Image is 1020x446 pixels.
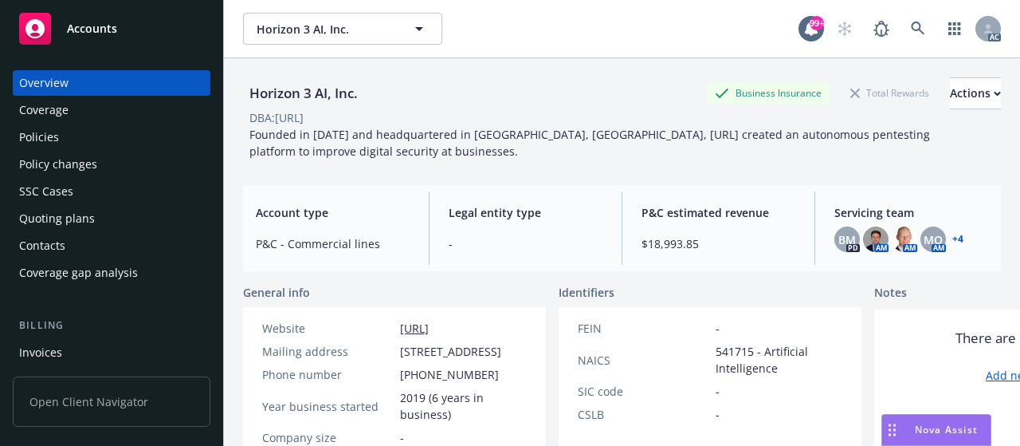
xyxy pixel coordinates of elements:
div: Policies [19,124,59,150]
span: Horizon 3 AI, Inc. [257,21,394,37]
a: Switch app [939,13,971,45]
button: Nova Assist [881,414,991,446]
a: SSC Cases [13,179,210,204]
a: Contacts [13,233,210,259]
div: Coverage gap analysis [19,260,138,286]
span: - [400,429,404,446]
span: Accounts [67,22,117,35]
a: Overview [13,70,210,96]
div: SIC code [578,383,709,400]
img: photo [863,227,889,252]
button: Horizon 3 AI, Inc. [243,13,442,45]
span: Open Client Navigator [13,377,210,427]
div: Business Insurance [707,83,830,103]
span: Nova Assist [915,423,978,436]
a: Policies [13,124,210,150]
div: Phone number [262,366,394,383]
span: [PHONE_NUMBER] [400,366,499,383]
span: 541715 - Artificial Intelligence [716,343,842,377]
div: Billing [13,318,210,334]
div: CSLB [578,406,709,423]
a: Search [902,13,934,45]
button: Actions [950,77,1001,109]
a: Accounts [13,6,210,51]
div: Company size [262,429,394,446]
span: - [716,406,720,423]
div: Total Rewards [842,83,937,103]
a: Coverage [13,97,210,123]
div: Overview [19,70,69,96]
span: Founded in [DATE] and headquartered in [GEOGRAPHIC_DATA], [GEOGRAPHIC_DATA], [URL] created an aut... [249,127,933,159]
div: Year business started [262,398,394,415]
a: Coverage gap analysis [13,260,210,286]
a: Invoices [13,340,210,365]
div: 99+ [810,16,824,30]
span: Notes [874,284,907,303]
span: - [716,320,720,337]
span: Legal entity type [449,204,602,221]
div: Website [262,320,394,337]
img: photo [892,227,917,252]
a: [URL] [400,321,429,336]
a: +4 [952,235,963,244]
span: General info [243,284,310,301]
span: - [449,235,602,252]
span: MQ [924,231,943,248]
div: Coverage [19,97,69,123]
span: Identifiers [559,284,614,301]
span: P&C estimated revenue [641,204,795,221]
div: Actions [950,78,1001,109]
div: Mailing address [262,343,394,360]
div: DBA: [URL] [249,109,304,126]
div: Horizon 3 AI, Inc. [243,83,364,104]
div: FEIN [578,320,709,337]
a: Report a Bug [865,13,897,45]
div: Drag to move [882,415,902,445]
span: Account type [256,204,410,221]
span: P&C - Commercial lines [256,235,410,252]
div: SSC Cases [19,179,73,204]
span: - [716,383,720,400]
a: Start snowing [829,13,861,45]
span: Servicing team [834,204,988,221]
a: Policy changes [13,152,210,177]
div: NAICS [578,352,709,369]
div: Quoting plans [19,206,95,231]
div: Contacts [19,233,65,259]
span: BM [838,231,856,248]
span: [STREET_ADDRESS] [400,343,501,360]
span: 2019 (6 years in business) [400,389,527,423]
a: Quoting plans [13,206,210,231]
span: $18,993.85 [641,235,795,252]
div: Policy changes [19,152,97,177]
div: Invoices [19,340,62,365]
